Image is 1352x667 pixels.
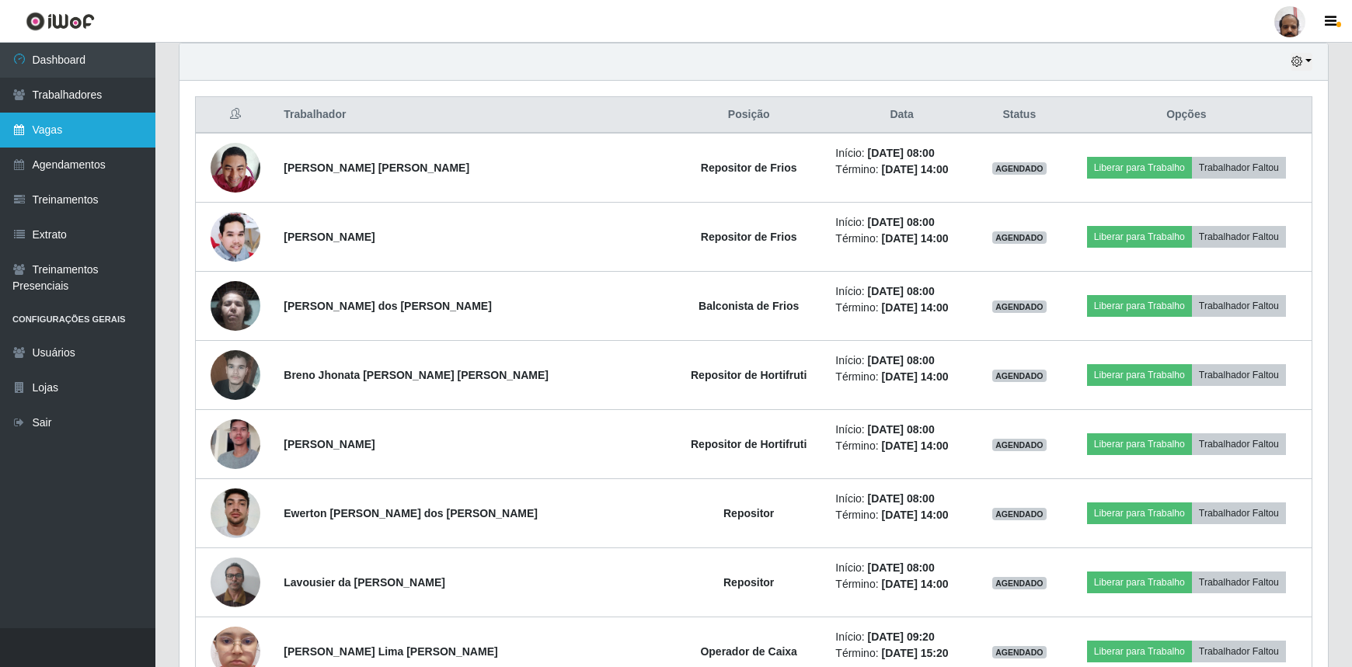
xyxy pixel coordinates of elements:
button: Trabalhador Faltou [1192,295,1286,317]
button: Trabalhador Faltou [1192,641,1286,662]
li: Término: [835,576,968,592]
th: Status [977,97,1061,134]
li: Término: [835,300,968,316]
strong: Repositor [723,507,774,519]
strong: [PERSON_NAME] [284,438,375,450]
th: Trabalhador [274,97,671,134]
img: CoreUI Logo [26,12,95,31]
time: [DATE] 08:00 [868,354,935,367]
button: Liberar para Trabalho [1087,433,1192,455]
li: Início: [835,422,968,438]
time: [DATE] 08:00 [868,285,935,297]
time: [DATE] 14:00 [881,301,948,314]
strong: Repositor [723,576,774,589]
li: Término: [835,369,968,385]
strong: Repositor de Hortifruti [691,369,807,381]
button: Trabalhador Faltou [1192,502,1286,524]
li: Início: [835,560,968,576]
li: Início: [835,145,968,162]
span: AGENDADO [992,300,1047,313]
th: Data [826,97,977,134]
time: [DATE] 09:20 [868,631,935,643]
button: Trabalhador Faltou [1192,157,1286,179]
button: Liberar para Trabalho [1087,502,1192,524]
button: Liberar para Trabalho [1087,571,1192,593]
button: Liberar para Trabalho [1087,295,1192,317]
img: 1740068421088.jpeg [211,400,260,488]
img: 1650455423616.jpeg [211,134,260,200]
li: Término: [835,438,968,454]
time: [DATE] 14:00 [881,439,948,452]
strong: [PERSON_NAME] Lima [PERSON_NAME] [284,645,497,658]
li: Início: [835,629,968,645]
strong: Repositor de Hortifruti [691,438,807,450]
time: [DATE] 08:00 [868,147,935,159]
img: 1657575579568.jpeg [211,273,260,339]
span: AGENDADO [992,646,1047,658]
button: Liberar para Trabalho [1087,226,1192,248]
strong: Balconista de Frios [699,300,799,312]
time: [DATE] 08:00 [868,423,935,436]
time: [DATE] 08:00 [868,561,935,574]
time: [DATE] 08:00 [868,216,935,228]
img: 1744284341350.jpeg [211,212,260,262]
time: [DATE] 15:20 [881,647,948,659]
button: Liberar para Trabalho [1087,641,1192,662]
strong: [PERSON_NAME] [284,231,375,243]
strong: [PERSON_NAME] dos [PERSON_NAME] [284,300,492,312]
li: Término: [835,645,968,662]
button: Liberar para Trabalho [1087,157,1192,179]
li: Início: [835,491,968,507]
button: Trabalhador Faltou [1192,364,1286,386]
strong: Operador de Caixa [700,645,797,658]
button: Trabalhador Faltou [1192,433,1286,455]
span: AGENDADO [992,162,1047,175]
time: [DATE] 14:00 [881,578,948,590]
th: Posição [671,97,826,134]
li: Término: [835,231,968,247]
span: AGENDADO [992,508,1047,520]
img: 1717609421755.jpeg [211,342,260,408]
img: 1741968469890.jpeg [211,480,260,546]
strong: Ewerton [PERSON_NAME] dos [PERSON_NAME] [284,507,538,519]
li: Término: [835,162,968,178]
li: Início: [835,214,968,231]
strong: Lavousier da [PERSON_NAME] [284,576,445,589]
time: [DATE] 08:00 [868,492,935,505]
span: AGENDADO [992,370,1047,382]
li: Início: [835,283,968,300]
time: [DATE] 14:00 [881,509,948,521]
button: Liberar para Trabalho [1087,364,1192,386]
time: [DATE] 14:00 [881,370,948,383]
strong: Repositor de Frios [701,162,797,174]
time: [DATE] 14:00 [881,163,948,175]
time: [DATE] 14:00 [881,232,948,245]
strong: Repositor de Frios [701,231,797,243]
button: Trabalhador Faltou [1192,571,1286,593]
button: Trabalhador Faltou [1192,226,1286,248]
span: AGENDADO [992,577,1047,589]
strong: [PERSON_NAME] [PERSON_NAME] [284,162,469,174]
li: Início: [835,353,968,369]
strong: Breno Jhonata [PERSON_NAME] [PERSON_NAME] [284,369,549,381]
span: AGENDADO [992,231,1047,244]
li: Término: [835,507,968,523]
img: 1746326143997.jpeg [211,549,260,615]
th: Opções [1061,97,1312,134]
span: AGENDADO [992,439,1047,451]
